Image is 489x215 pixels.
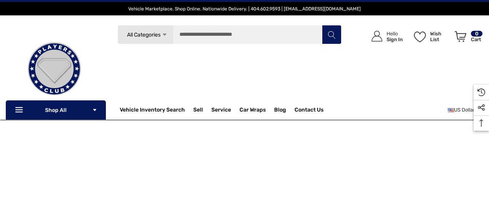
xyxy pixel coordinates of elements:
a: Contact Us [295,107,323,115]
svg: Wish List [414,32,426,42]
a: Vehicle Inventory Search [120,107,185,115]
a: Sign in [363,23,407,50]
span: All Categories [127,32,161,38]
p: 0 [471,31,482,37]
a: Cart with 0 items [451,23,483,53]
p: Wish List [430,31,450,42]
svg: Icon User Account [372,31,382,42]
p: Shop All [6,100,106,120]
a: Service [211,107,231,115]
p: Hello [387,31,403,37]
a: Car Wraps [239,102,274,118]
span: Vehicle Marketplace. Shop Online. Nationwide Delivery. | 404.602.9593 | [EMAIL_ADDRESS][DOMAIN_NAME] [128,6,361,12]
svg: Recently Viewed [477,88,485,96]
a: USD [448,102,483,118]
svg: Icon Arrow Down [92,107,97,113]
a: Sell [193,102,211,118]
p: Cart [471,37,482,42]
img: Players Club | Cars For Sale [16,30,93,107]
a: Blog [274,107,286,115]
span: Car Wraps [239,107,266,115]
svg: Icon Line [14,106,26,115]
a: Wish List Wish List [410,23,451,50]
svg: Top [474,119,489,127]
p: Sign In [387,37,403,42]
button: Search [322,25,341,44]
a: All Categories Icon Arrow Down Icon Arrow Up [117,25,173,44]
svg: Icon Arrow Down [162,32,167,38]
span: Sell [193,107,203,115]
svg: Review Your Cart [455,31,466,42]
svg: Social Media [477,104,485,112]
